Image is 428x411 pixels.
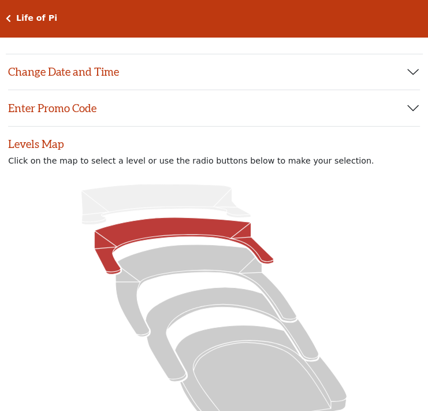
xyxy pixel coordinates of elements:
[8,156,420,165] p: Click on the map to select a level or use the radio buttons below to make your selection.
[8,127,420,151] h2: Levels Map
[6,14,11,23] a: Click here to go back to filters
[16,13,57,23] h5: Life of Pi
[8,90,420,126] button: Enter Promo Code
[8,54,420,90] button: Change Date and Time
